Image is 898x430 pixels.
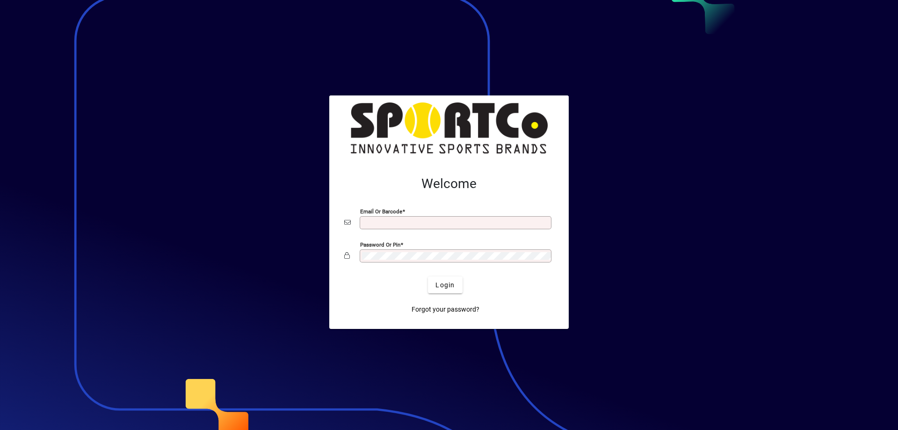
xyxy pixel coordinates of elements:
[428,277,462,293] button: Login
[344,176,554,192] h2: Welcome
[435,280,455,290] span: Login
[412,305,479,314] span: Forgot your password?
[360,208,402,215] mat-label: Email or Barcode
[408,301,483,318] a: Forgot your password?
[360,241,400,248] mat-label: Password or Pin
